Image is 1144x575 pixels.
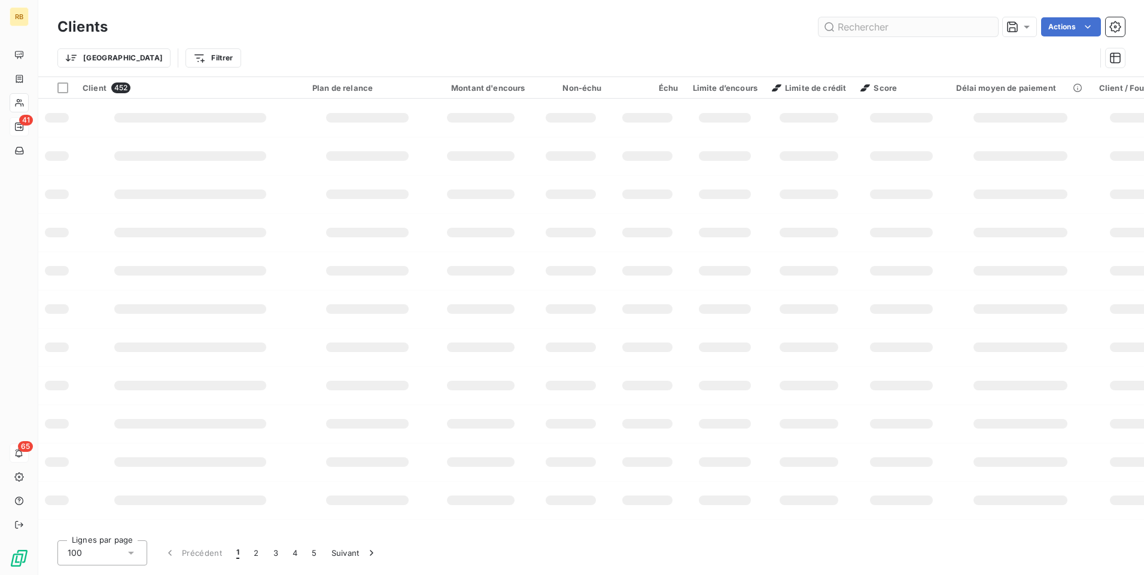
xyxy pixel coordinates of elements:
[68,547,82,559] span: 100
[57,48,171,68] button: [GEOGRAPHIC_DATA]
[247,540,266,565] button: 2
[693,83,757,93] div: Limite d’encours
[324,540,385,565] button: Suivant
[1103,534,1132,563] iframe: Intercom live chat
[540,83,602,93] div: Non-échu
[819,17,998,36] input: Rechercher
[18,441,33,452] span: 65
[111,82,130,93] span: 452
[266,540,285,565] button: 3
[305,540,324,565] button: 5
[616,83,679,93] div: Échu
[285,540,305,565] button: 4
[83,83,107,93] span: Client
[157,540,229,565] button: Précédent
[312,83,422,93] div: Plan de relance
[236,547,239,559] span: 1
[185,48,241,68] button: Filtrer
[229,540,247,565] button: 1
[19,115,33,126] span: 41
[10,549,29,568] img: Logo LeanPay
[10,7,29,26] div: RB
[1041,17,1101,36] button: Actions
[860,83,897,93] span: Score
[437,83,525,93] div: Montant d'encours
[57,16,108,38] h3: Clients
[956,83,1084,93] div: Délai moyen de paiement
[772,83,846,93] span: Limite de crédit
